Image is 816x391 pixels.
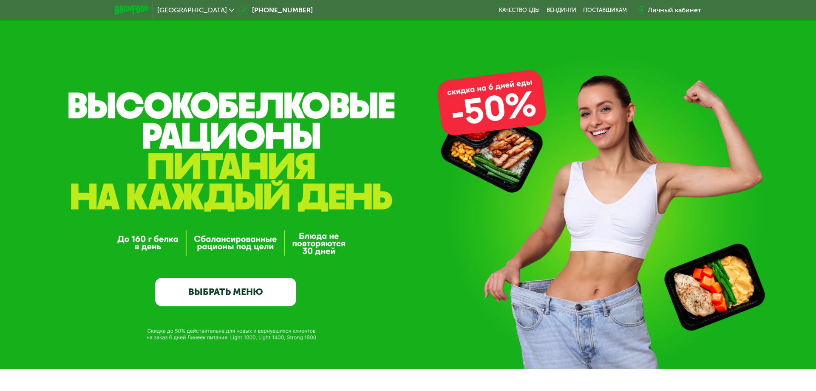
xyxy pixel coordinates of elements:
[155,278,296,306] a: ВЫБРАТЬ МЕНЮ
[238,5,313,15] a: [PHONE_NUMBER]
[499,7,540,14] a: Качество еды
[547,7,576,14] a: Вендинги
[648,5,701,15] div: Личный кабинет
[583,7,627,14] div: поставщикам
[157,7,227,14] span: [GEOGRAPHIC_DATA]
